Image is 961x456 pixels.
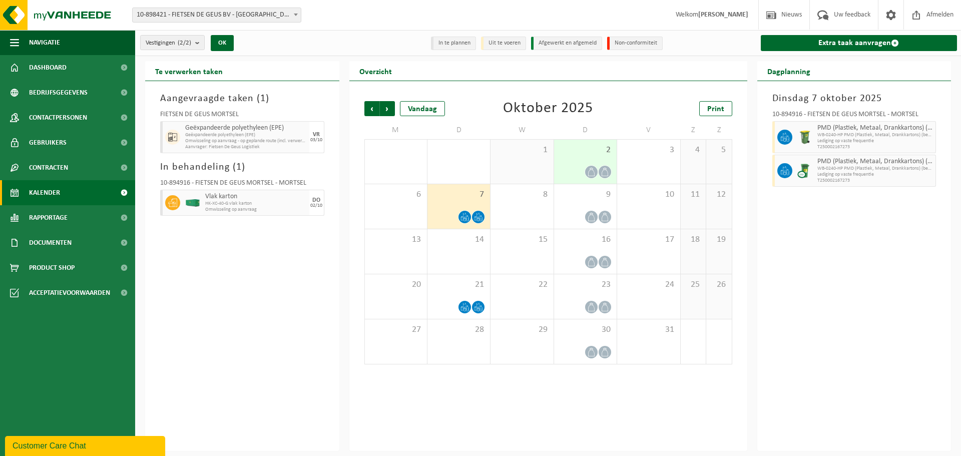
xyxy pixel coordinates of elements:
span: Volgende [380,101,395,116]
span: 30 [559,324,612,335]
button: OK [211,35,234,51]
strong: [PERSON_NAME] [698,11,748,19]
span: 3 [622,145,675,156]
span: 7 [432,189,485,200]
span: PMD (Plastiek, Metaal, Drankkartons) (bedrijven) [817,124,933,132]
h3: Dinsdag 7 oktober 2025 [772,91,936,106]
span: 27 [370,324,422,335]
span: 14 [432,234,485,245]
li: Uit te voeren [481,37,526,50]
td: M [364,121,427,139]
span: Omwisseling op aanvraag - op geplande route (incl. verwerking) [185,138,307,144]
div: 03/10 [310,138,322,143]
div: 02/10 [310,203,322,208]
button: Vestigingen(2/2) [140,35,205,50]
span: 13 [370,234,422,245]
span: 1 [496,145,548,156]
span: Omwisseling op aanvraag [205,207,307,213]
span: 15 [496,234,548,245]
div: DO [312,197,320,203]
span: 23 [559,279,612,290]
span: 10-898421 - FIETSEN DE GEUS BV - ANTWERPEN [133,8,301,22]
span: 1 [236,162,242,172]
span: 8 [496,189,548,200]
a: Print [699,101,732,116]
span: Gebruikers [29,130,67,155]
h3: Aangevraagde taken ( ) [160,91,324,106]
span: 22 [496,279,548,290]
span: 5 [711,145,726,156]
td: D [554,121,617,139]
h3: In behandeling ( ) [160,160,324,175]
li: Non-conformiteit [607,37,663,50]
td: W [491,121,554,139]
span: 4 [686,145,701,156]
span: Rapportage [29,205,68,230]
div: 10-894916 - FIETSEN DE GEUS MORTSEL - MORTSEL [160,180,324,190]
span: Vlak karton [205,193,307,201]
span: HK-XC-40-G vlak karton [205,201,307,207]
span: 1 [260,94,266,104]
span: Vorige [364,101,379,116]
span: 29 [496,324,548,335]
span: Kalender [29,180,60,205]
span: Geëxpandeerde polyethyleen (EPE) [185,124,307,132]
div: VR [313,132,320,138]
span: WB-0240-HP PMD (Plastiek, Metaal, Drankkartons) (bedrijven) [817,132,933,138]
h2: Te verwerken taken [145,61,233,81]
span: WB-0240-HP PMD (Plastiek, Metaal, Drankkartons) (bedrijven) [817,166,933,172]
span: 10-898421 - FIETSEN DE GEUS BV - ANTWERPEN [132,8,301,23]
span: Product Shop [29,255,75,280]
span: Navigatie [29,30,60,55]
span: 26 [711,279,726,290]
span: 11 [686,189,701,200]
td: D [427,121,491,139]
img: WB-0240-HPE-GN-50 [797,130,812,145]
span: PMD (Plastiek, Metaal, Drankkartons) (bedrijven) [817,158,933,166]
a: Extra taak aanvragen [761,35,957,51]
span: 25 [686,279,701,290]
div: 10-894916 - FIETSEN DE GEUS MORTSEL - MORTSEL [772,111,936,121]
span: 12 [711,189,726,200]
span: 10 [622,189,675,200]
h2: Dagplanning [757,61,820,81]
span: Geëxpandeerde polyethyleen (EPE) [185,132,307,138]
span: Contracten [29,155,68,180]
span: Print [707,105,724,113]
img: HK-XC-40-GN-00 [185,199,200,207]
h2: Overzicht [349,61,402,81]
span: 20 [370,279,422,290]
span: 19 [711,234,726,245]
li: Afgewerkt en afgemeld [531,37,602,50]
span: 31 [622,324,675,335]
span: Aanvrager: Fietsen De Geus Logistiek [185,144,307,150]
span: Bedrijfsgegevens [29,80,88,105]
span: 24 [622,279,675,290]
span: Lediging op vaste frequentie [817,138,933,144]
span: Contactpersonen [29,105,87,130]
iframe: chat widget [5,434,167,456]
span: Acceptatievoorwaarden [29,280,110,305]
span: 17 [622,234,675,245]
img: WB-0240-CU [797,163,812,178]
div: FIETSEN DE GEUS MORTSEL [160,111,324,121]
span: 6 [370,189,422,200]
span: 28 [432,324,485,335]
span: 2 [559,145,612,156]
li: In te plannen [431,37,476,50]
div: Vandaag [400,101,445,116]
span: Vestigingen [146,36,191,51]
span: T250002167273 [817,178,933,184]
count: (2/2) [178,40,191,46]
td: Z [681,121,706,139]
span: Lediging op vaste frequentie [817,172,933,178]
div: Oktober 2025 [503,101,593,116]
span: 16 [559,234,612,245]
span: 21 [432,279,485,290]
span: Dashboard [29,55,67,80]
span: T250002167273 [817,144,933,150]
span: 9 [559,189,612,200]
td: Z [706,121,732,139]
td: V [617,121,680,139]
